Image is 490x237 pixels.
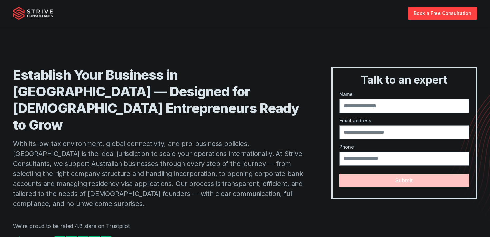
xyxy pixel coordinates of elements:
h1: Establish Your Business in [GEOGRAPHIC_DATA] — Designed for [DEMOGRAPHIC_DATA] Entrepreneurs Read... [13,67,305,133]
p: With its low-tax environment, global connectivity, and pro-business policies, [GEOGRAPHIC_DATA] i... [13,139,305,209]
p: We're proud to be rated 4.8 stars on Trustpilot [13,222,305,230]
label: Phone [339,143,469,150]
img: Strive Consultants [13,7,53,20]
label: Email address [339,117,469,124]
h3: Talk to an expert [335,73,473,87]
label: Name [339,91,469,98]
button: Submit [339,174,469,187]
a: Book a Free Consultation [408,7,477,19]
